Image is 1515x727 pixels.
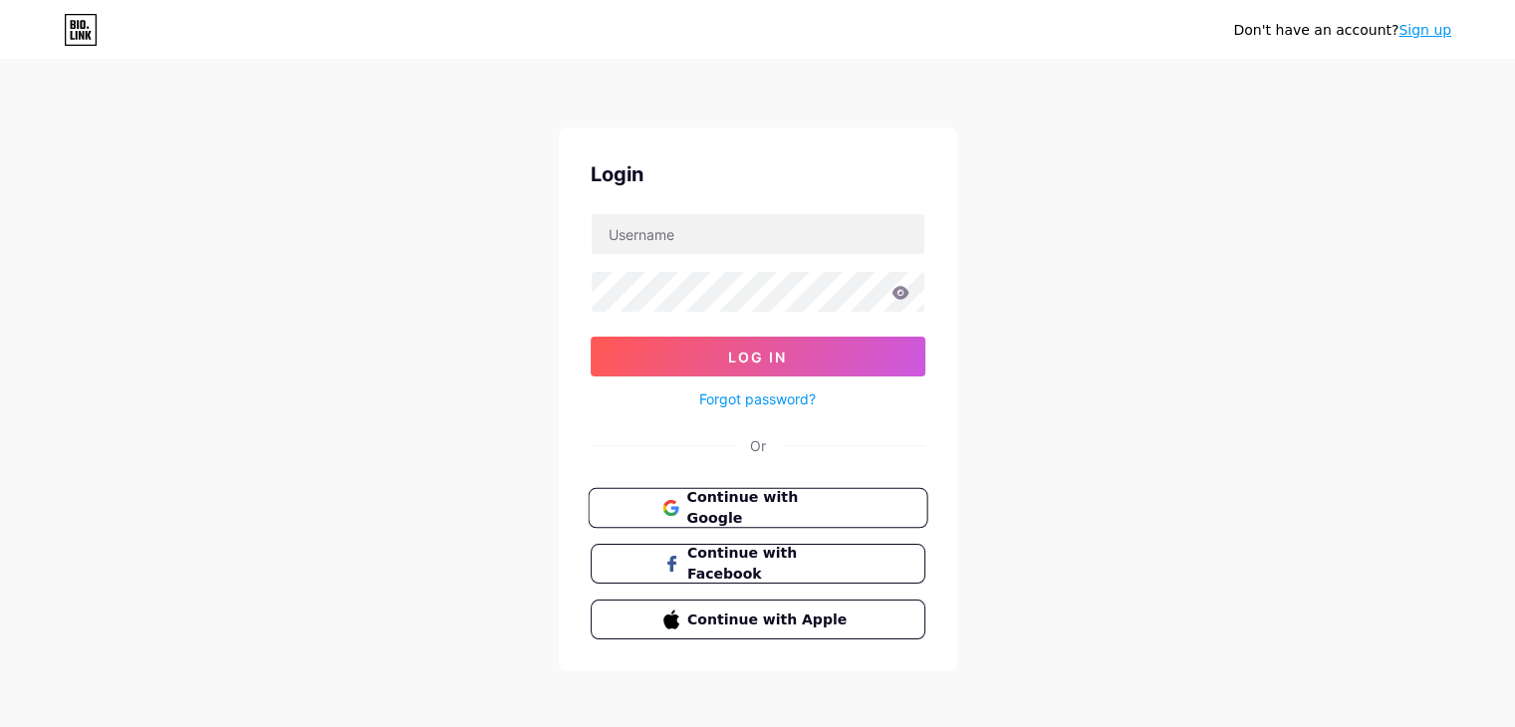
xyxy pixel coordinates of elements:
[728,349,787,365] span: Log In
[687,609,852,630] span: Continue with Apple
[591,544,925,584] button: Continue with Facebook
[591,159,925,189] div: Login
[591,600,925,639] button: Continue with Apple
[699,388,816,409] a: Forgot password?
[591,488,925,528] a: Continue with Google
[750,435,766,456] div: Or
[686,487,853,530] span: Continue with Google
[588,488,927,529] button: Continue with Google
[1398,22,1451,38] a: Sign up
[592,214,924,254] input: Username
[591,337,925,376] button: Log In
[1233,20,1451,41] div: Don't have an account?
[687,543,852,585] span: Continue with Facebook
